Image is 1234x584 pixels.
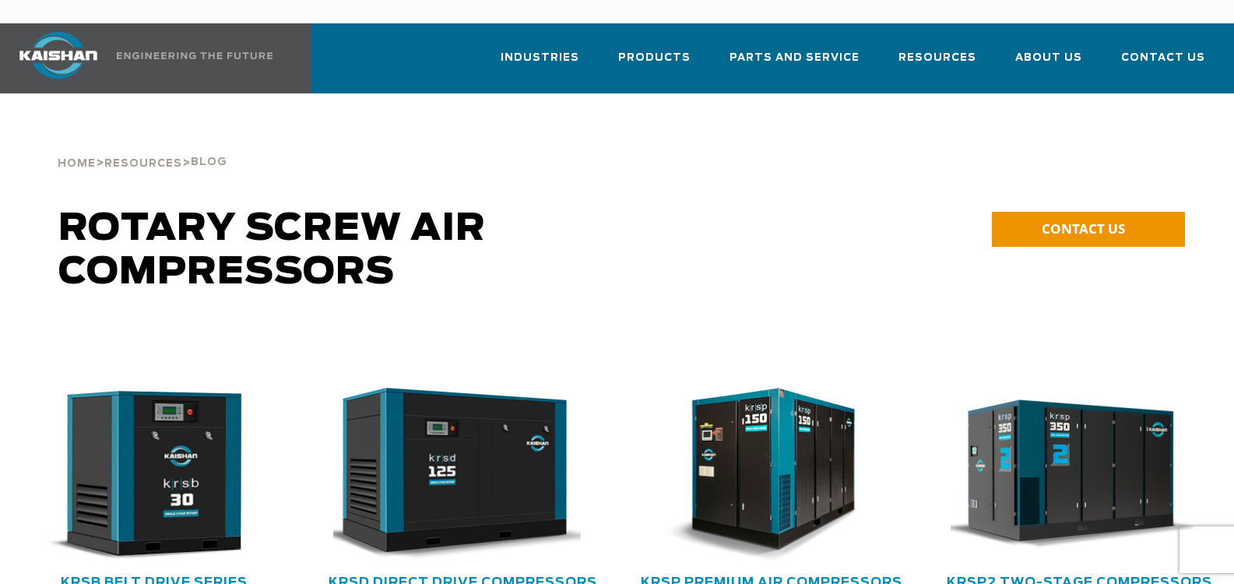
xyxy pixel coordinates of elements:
[501,37,579,90] a: Industries
[333,388,592,562] div: krsd125
[58,156,96,170] a: Home
[117,52,272,59] img: Engineering the future
[104,156,182,170] a: Resources
[642,388,901,562] div: krsp150
[1015,49,1082,67] span: About Us
[25,388,283,562] div: krsb30
[1015,37,1082,90] a: About Us
[1121,37,1205,90] a: Contact Us
[58,210,486,291] span: Rotary Screw Air Compressors
[939,388,1198,562] img: krsp350
[501,49,579,67] span: Industries
[13,388,272,562] img: krsb30
[730,37,860,90] a: Parts and Service
[898,49,976,67] span: Resources
[631,388,890,562] img: krsp150
[992,212,1185,247] a: CONTACT US
[1042,220,1125,237] span: CONTACT US
[104,159,182,169] span: Resources
[191,157,227,167] span: Blog
[58,117,227,176] div: > >
[951,388,1209,562] div: krsp350
[898,37,976,90] a: Resources
[1121,49,1205,67] span: Contact Us
[618,37,691,90] a: Products
[322,388,581,562] img: krsd125
[730,49,860,67] span: Parts and Service
[58,159,96,169] span: Home
[618,49,691,67] span: Products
